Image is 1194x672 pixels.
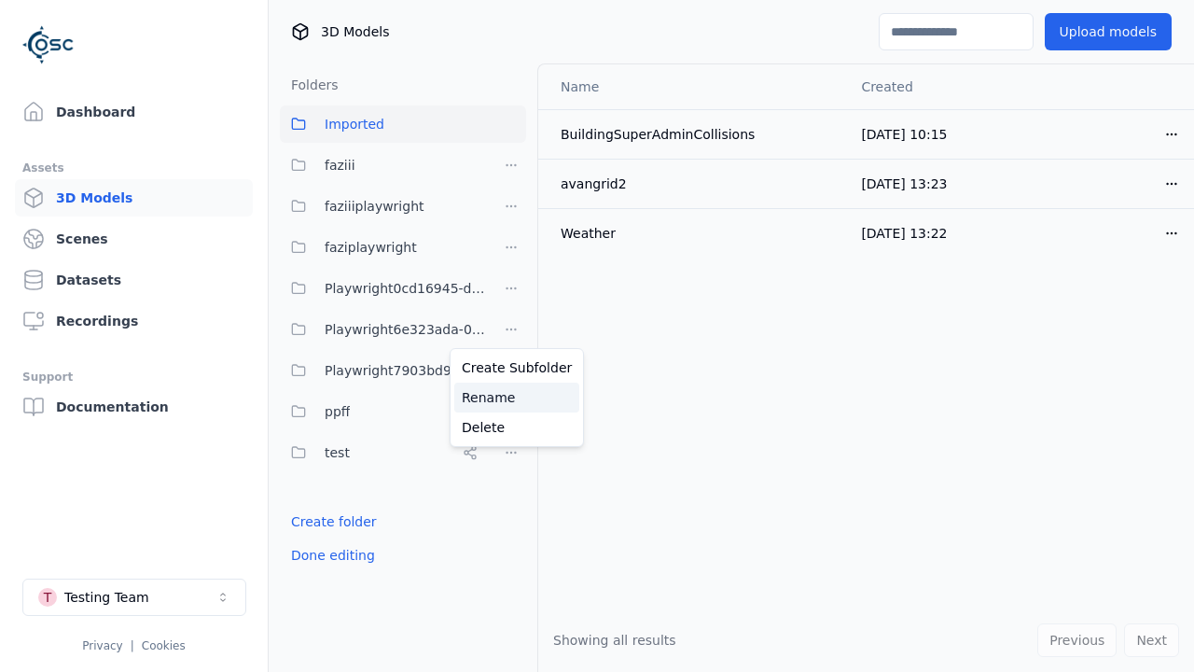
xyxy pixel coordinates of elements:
[454,383,579,413] a: Rename
[454,353,579,383] a: Create Subfolder
[454,413,579,442] a: Delete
